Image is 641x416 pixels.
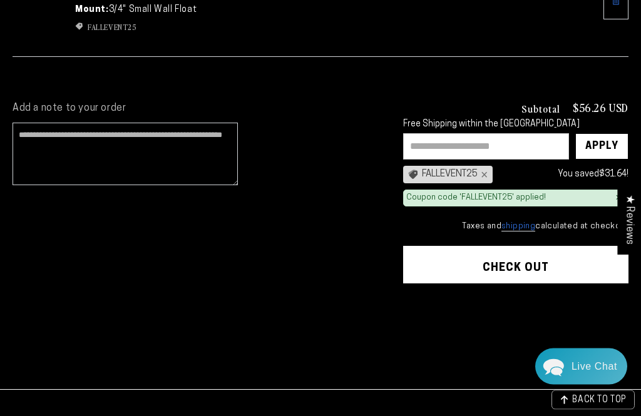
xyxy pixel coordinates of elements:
dt: Mount: [75,4,109,17]
span: $31.64 [599,170,627,180]
div: You saved ! [499,167,628,183]
span: BACK TO TOP [572,396,627,405]
button: Check out [403,246,628,284]
small: Taxes and calculated at checkout [403,221,628,233]
div: Contact Us Directly [572,348,617,385]
dd: 3/4" Small Wall Float [109,4,197,17]
label: Add a note to your order [13,103,378,116]
div: FALLEVENT25 [403,166,493,184]
div: Coupon code 'FALLEVENT25' applied! [406,193,546,204]
div: × [478,170,488,180]
div: Chat widget toggle [535,348,627,385]
div: Free Shipping within the [GEOGRAPHIC_DATA] [403,120,628,131]
p: $56.26 USD [573,103,628,114]
div: Click to open Judge.me floating reviews tab [617,185,641,255]
h3: Subtotal [521,104,560,114]
ul: Discount [75,22,263,33]
div: × [615,193,622,203]
li: FALLEVENT25 [75,22,263,33]
a: shipping [501,223,535,232]
iframe: PayPal-paypal [403,308,628,342]
div: Apply [585,134,618,160]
